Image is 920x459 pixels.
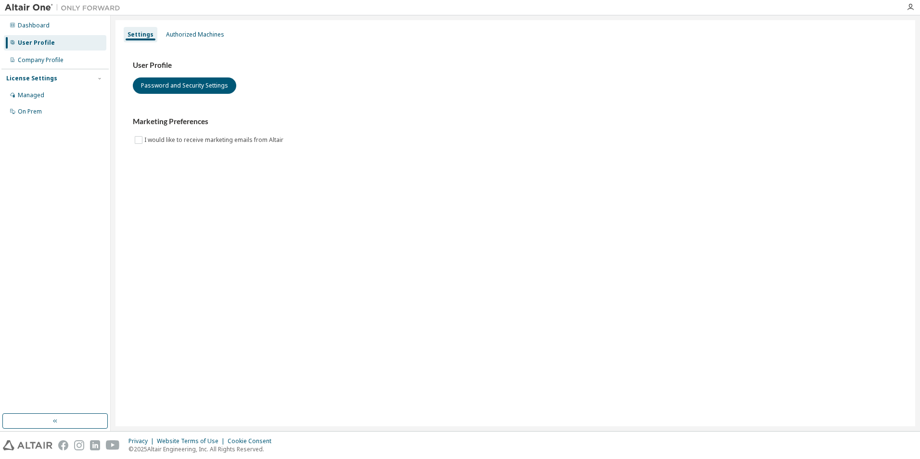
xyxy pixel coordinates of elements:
img: altair_logo.svg [3,440,52,450]
img: instagram.svg [74,440,84,450]
div: Privacy [128,437,157,445]
div: Settings [128,31,153,38]
div: Website Terms of Use [157,437,228,445]
label: I would like to receive marketing emails from Altair [144,134,285,146]
div: Managed [18,91,44,99]
img: Altair One [5,3,125,13]
img: facebook.svg [58,440,68,450]
img: youtube.svg [106,440,120,450]
div: Cookie Consent [228,437,277,445]
button: Password and Security Settings [133,77,236,94]
div: License Settings [6,75,57,82]
div: Company Profile [18,56,64,64]
img: linkedin.svg [90,440,100,450]
div: On Prem [18,108,42,115]
h3: User Profile [133,61,898,70]
h3: Marketing Preferences [133,117,898,127]
p: © 2025 Altair Engineering, Inc. All Rights Reserved. [128,445,277,453]
div: User Profile [18,39,55,47]
div: Dashboard [18,22,50,29]
div: Authorized Machines [166,31,224,38]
